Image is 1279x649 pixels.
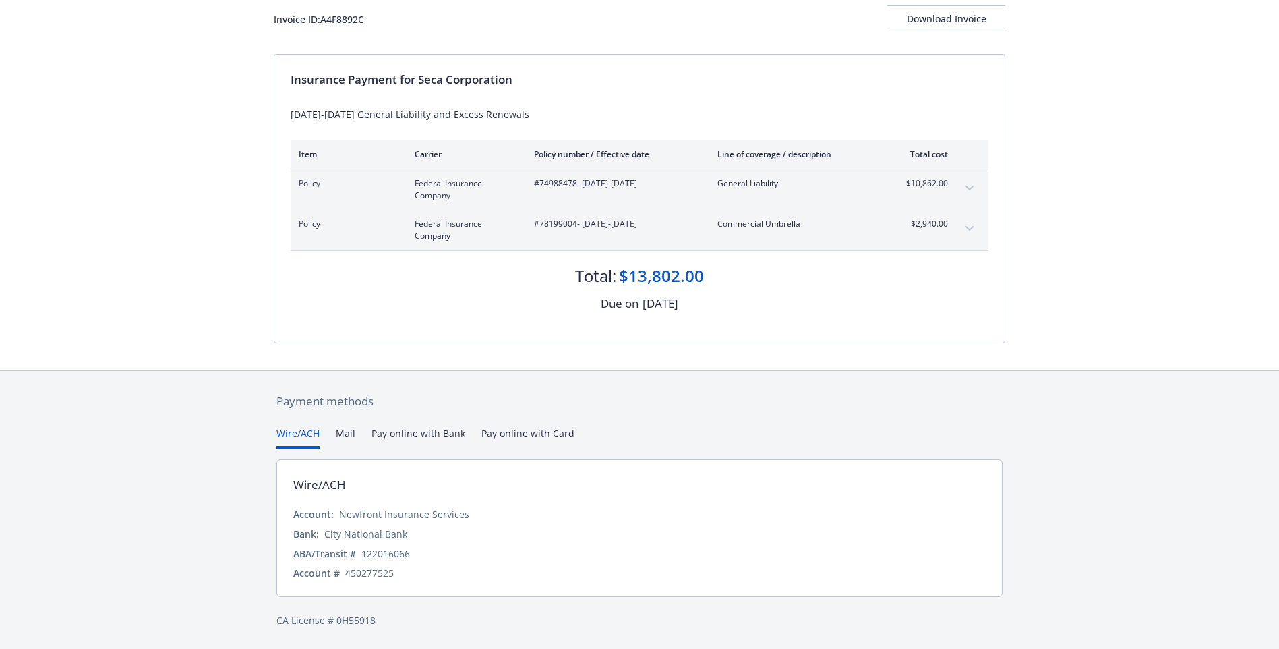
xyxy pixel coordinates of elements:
[276,393,1003,410] div: Payment methods
[481,426,574,449] button: Pay online with Card
[345,566,394,580] div: 450277525
[897,177,948,190] span: $10,862.00
[293,546,356,561] div: ABA/Transit #
[415,218,512,242] span: Federal Insurance Company
[291,210,988,250] div: PolicyFederal Insurance Company#78199004- [DATE]-[DATE]Commercial Umbrella$2,940.00expand content
[717,148,876,160] div: Line of coverage / description
[299,148,393,160] div: Item
[415,148,512,160] div: Carrier
[717,177,876,190] span: General Liability
[336,426,355,449] button: Mail
[276,426,320,449] button: Wire/ACH
[371,426,465,449] button: Pay online with Bank
[293,566,340,580] div: Account #
[887,5,1005,32] button: Download Invoice
[643,295,678,312] div: [DATE]
[291,107,988,121] div: [DATE]-[DATE] General Liability and Excess Renewals
[897,148,948,160] div: Total cost
[575,264,616,287] div: Total:
[339,507,469,521] div: Newfront Insurance Services
[324,527,407,541] div: City National Bank
[534,218,696,230] span: #78199004 - [DATE]-[DATE]
[291,169,988,210] div: PolicyFederal Insurance Company#74988478- [DATE]-[DATE]General Liability$10,862.00expand content
[415,177,512,202] span: Federal Insurance Company
[717,218,876,230] span: Commercial Umbrella
[293,527,319,541] div: Bank:
[299,218,393,230] span: Policy
[293,507,334,521] div: Account:
[601,295,638,312] div: Due on
[291,71,988,88] div: Insurance Payment for Seca Corporation
[276,613,1003,627] div: CA License # 0H55918
[959,177,980,199] button: expand content
[887,6,1005,32] div: Download Invoice
[299,177,393,190] span: Policy
[293,476,346,494] div: Wire/ACH
[959,218,980,239] button: expand content
[274,12,364,26] div: Invoice ID: A4F8892C
[897,218,948,230] span: $2,940.00
[361,546,410,561] div: 122016066
[619,264,704,287] div: $13,802.00
[534,177,696,190] span: #74988478 - [DATE]-[DATE]
[534,148,696,160] div: Policy number / Effective date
